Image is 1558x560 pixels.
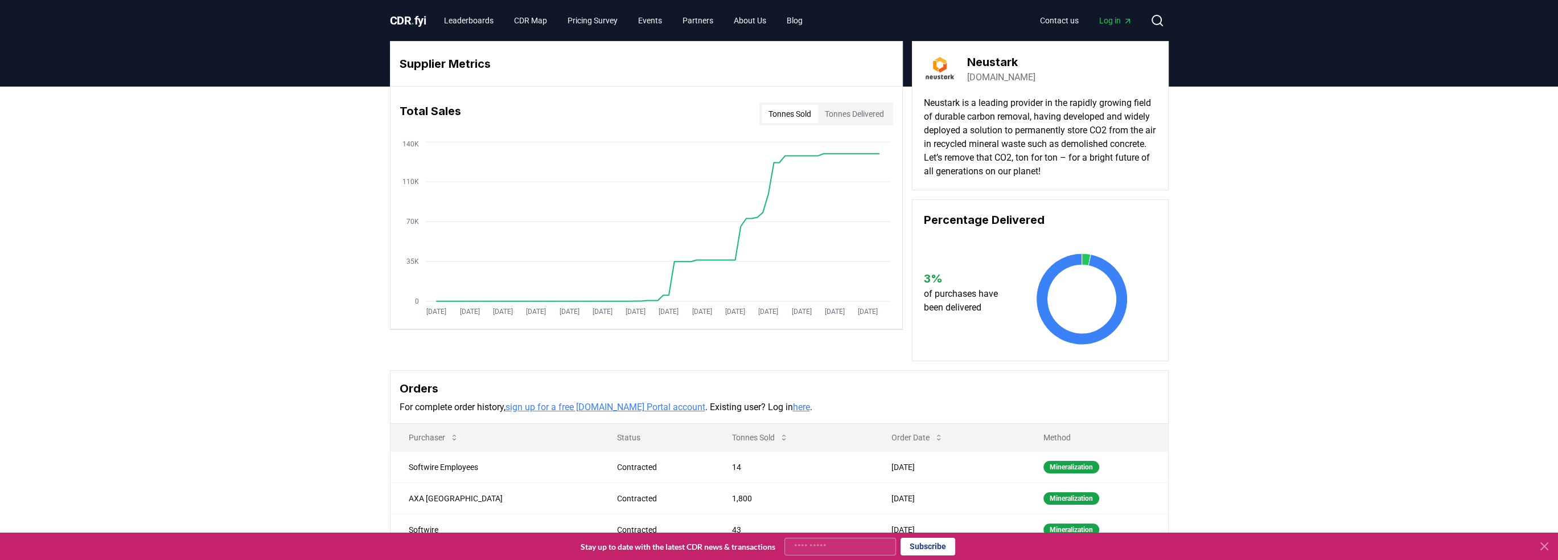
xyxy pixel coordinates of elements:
[714,483,873,514] td: 1,800
[400,380,1159,397] h3: Orders
[616,493,705,504] div: Contracted
[505,10,556,31] a: CDR Map
[818,105,891,123] button: Tonnes Delivered
[793,402,810,412] a: here
[692,308,712,316] tspan: [DATE]
[402,178,418,186] tspan: 110K
[400,55,893,72] h3: Supplier Metrics
[426,308,446,316] tspan: [DATE]
[791,308,811,316] tspan: [DATE]
[882,426,952,449] button: Order Date
[616,461,705,473] div: Contracted
[1043,461,1099,473] div: Mineralization
[1043,492,1099,505] div: Mineralization
[873,451,1025,483] td: [DATE]
[390,14,426,27] span: CDR fyi
[400,426,468,449] button: Purchaser
[435,10,812,31] nav: Main
[406,218,418,226] tspan: 70K
[459,308,479,316] tspan: [DATE]
[400,103,461,125] h3: Total Sales
[390,451,599,483] td: Softwire Employees
[725,308,745,316] tspan: [DATE]
[526,308,546,316] tspan: [DATE]
[505,402,705,412] a: sign up for a free [DOMAIN_NAME] Portal account
[714,451,873,483] td: 14
[825,308,845,316] tspan: [DATE]
[924,53,956,85] img: Neustark-logo
[873,514,1025,545] td: [DATE]
[673,10,722,31] a: Partners
[402,140,418,148] tspan: 140K
[559,308,579,316] tspan: [DATE]
[714,514,873,545] td: 43
[1034,432,1159,443] p: Method
[1099,15,1132,26] span: Log in
[924,270,1009,287] h3: 3 %
[414,297,418,305] tspan: 0
[390,483,599,514] td: AXA [GEOGRAPHIC_DATA]
[873,483,1025,514] td: [DATE]
[493,308,513,316] tspan: [DATE]
[924,211,1157,228] h3: Percentage Delivered
[858,308,878,316] tspan: [DATE]
[558,10,627,31] a: Pricing Survey
[725,10,775,31] a: About Us
[723,426,798,449] button: Tonnes Sold
[435,10,503,31] a: Leaderboards
[1031,10,1141,31] nav: Main
[1043,524,1099,536] div: Mineralization
[778,10,812,31] a: Blog
[967,71,1035,84] a: [DOMAIN_NAME]
[1090,10,1141,31] a: Log in
[411,14,414,27] span: .
[406,257,418,265] tspan: 35K
[616,524,705,536] div: Contracted
[592,308,612,316] tspan: [DATE]
[967,54,1035,71] h3: Neustark
[762,105,818,123] button: Tonnes Sold
[629,10,671,31] a: Events
[390,13,426,28] a: CDR.fyi
[400,400,1159,414] p: For complete order history, . Existing user? Log in .
[1031,10,1088,31] a: Contact us
[626,308,646,316] tspan: [DATE]
[659,308,679,316] tspan: [DATE]
[390,514,599,545] td: Softwire
[924,96,1157,178] p: Neustark is a leading provider in the rapidly growing field of durable carbon removal, having dev...
[607,432,705,443] p: Status
[758,308,778,316] tspan: [DATE]
[924,287,1009,314] p: of purchases have been delivered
